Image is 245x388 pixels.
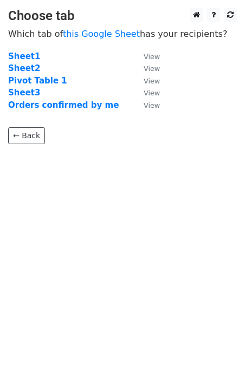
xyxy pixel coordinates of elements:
[8,88,40,98] a: Sheet3
[133,100,160,110] a: View
[144,89,160,97] small: View
[63,29,140,39] a: this Google Sheet
[133,63,160,73] a: View
[133,51,160,61] a: View
[8,63,40,73] a: Sheet2
[8,8,237,24] h3: Choose tab
[8,127,45,144] a: ← Back
[8,28,237,40] p: Which tab of has your recipients?
[8,76,67,86] a: Pivot Table 1
[144,64,160,73] small: View
[144,101,160,109] small: View
[144,53,160,61] small: View
[8,51,40,61] a: Sheet1
[133,88,160,98] a: View
[144,77,160,85] small: View
[8,100,119,110] a: Orders confirmed by me
[133,76,160,86] a: View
